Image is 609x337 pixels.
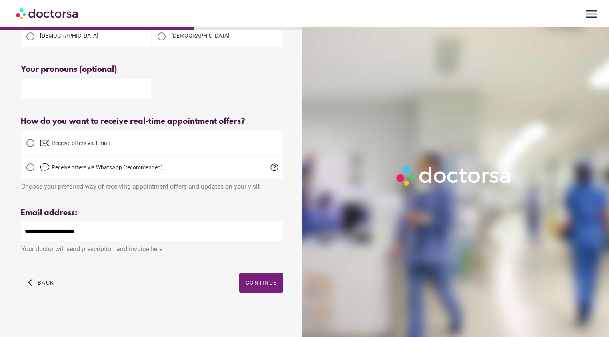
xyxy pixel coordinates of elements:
button: arrow_back_ios Back [25,273,57,293]
span: Continue [246,280,277,286]
span: Receive offers via Email [52,140,110,146]
div: Your pronouns (optional) [21,65,283,74]
div: Choose your preferred way of receiving appointment offers and updates on your visit [21,179,283,190]
span: help [270,163,279,172]
span: Back [38,280,54,286]
div: Email address: [21,208,283,218]
img: Logo-Doctorsa-trans-White-partial-flat.png [393,162,515,189]
img: Doctorsa.com [16,4,79,22]
span: menu [584,6,599,22]
img: chat [40,163,50,172]
button: Continue [239,273,283,293]
span: [DEMOGRAPHIC_DATA] [40,32,98,39]
div: Your doctor will send prescription and invoice here [21,241,283,253]
span: [DEMOGRAPHIC_DATA] [171,32,230,39]
span: Receive offers via WhatsApp (recommended) [52,164,163,170]
div: How do you want to receive real-time appointment offers? [21,117,283,126]
img: email [40,138,50,148]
